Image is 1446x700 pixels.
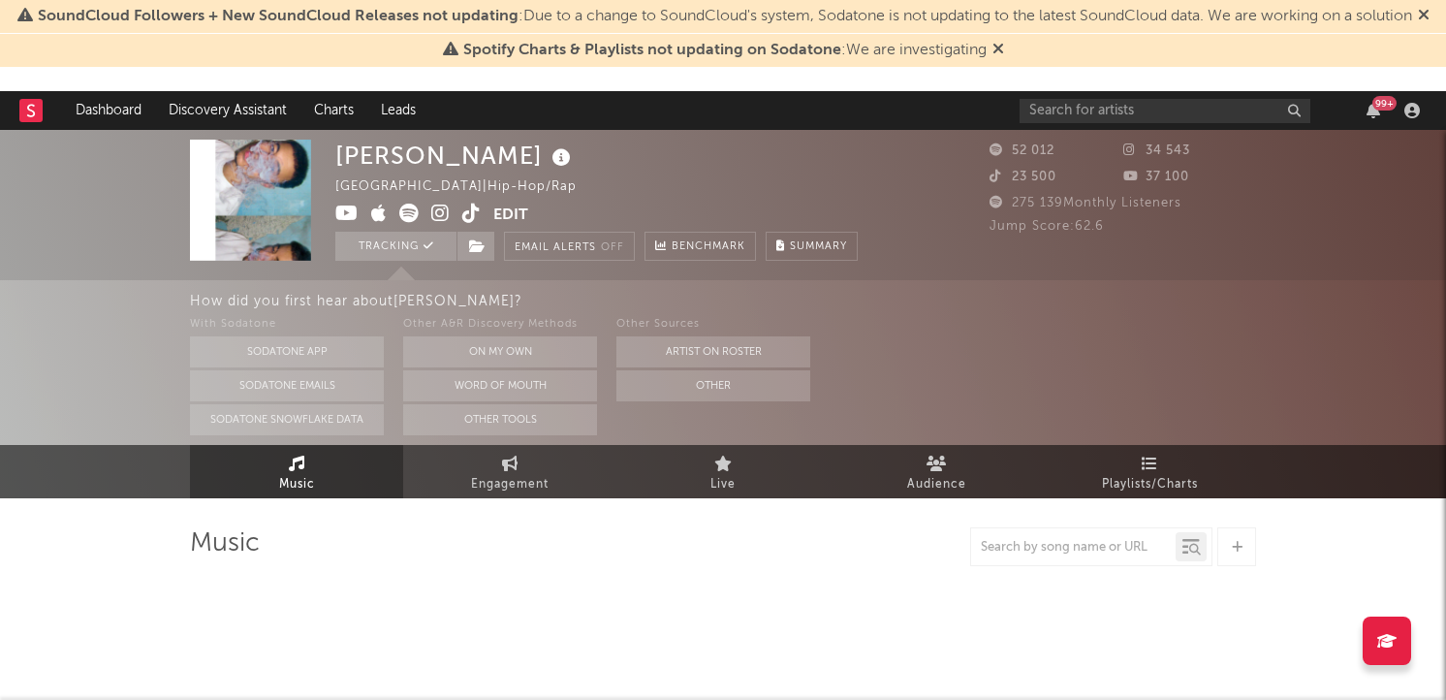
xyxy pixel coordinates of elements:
button: Summary [766,232,858,261]
span: SoundCloud Followers + New SoundCloud Releases not updating [38,9,519,24]
div: With Sodatone [190,313,384,336]
a: Music [190,445,403,498]
span: Music [279,473,315,496]
input: Search by song name or URL [971,540,1176,556]
a: Charts [300,91,367,130]
button: Word Of Mouth [403,370,597,401]
div: [GEOGRAPHIC_DATA] | Hip-Hop/Rap [335,175,599,199]
div: [PERSON_NAME] [335,140,576,172]
span: Summary [790,241,847,252]
span: 34 543 [1123,144,1190,157]
span: : Due to a change to SoundCloud's system, Sodatone is not updating to the latest SoundCloud data.... [38,9,1412,24]
button: Tracking [335,232,456,261]
span: Engagement [471,473,549,496]
button: Sodatone Emails [190,370,384,401]
span: Audience [907,473,966,496]
span: Spotify Charts & Playlists not updating on Sodatone [463,43,841,58]
button: Sodatone Snowflake Data [190,404,384,435]
span: Jump Score: 62.6 [990,220,1104,233]
span: 52 012 [990,144,1054,157]
div: Other Sources [616,313,810,336]
button: Email AlertsOff [504,232,635,261]
button: Sodatone App [190,336,384,367]
span: Dismiss [1418,9,1430,24]
a: Audience [830,445,1043,498]
button: On My Own [403,336,597,367]
span: Playlists/Charts [1102,473,1198,496]
button: Edit [493,204,528,228]
a: Leads [367,91,429,130]
button: Other Tools [403,404,597,435]
button: Artist on Roster [616,336,810,367]
span: 23 500 [990,171,1056,183]
div: 99 + [1372,96,1397,111]
button: Other [616,370,810,401]
a: Benchmark [644,232,756,261]
a: Discovery Assistant [155,91,300,130]
a: Engagement [403,445,616,498]
input: Search for artists [1020,99,1310,123]
div: Other A&R Discovery Methods [403,313,597,336]
a: Playlists/Charts [1043,445,1256,498]
a: Dashboard [62,91,155,130]
span: 37 100 [1123,171,1189,183]
button: 99+ [1367,103,1380,118]
span: Benchmark [672,236,745,259]
a: Live [616,445,830,498]
span: : We are investigating [463,43,987,58]
em: Off [601,242,624,253]
span: Live [710,473,736,496]
span: Dismiss [992,43,1004,58]
span: 275 139 Monthly Listeners [990,197,1181,209]
div: How did you first hear about [PERSON_NAME] ? [190,290,1446,313]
